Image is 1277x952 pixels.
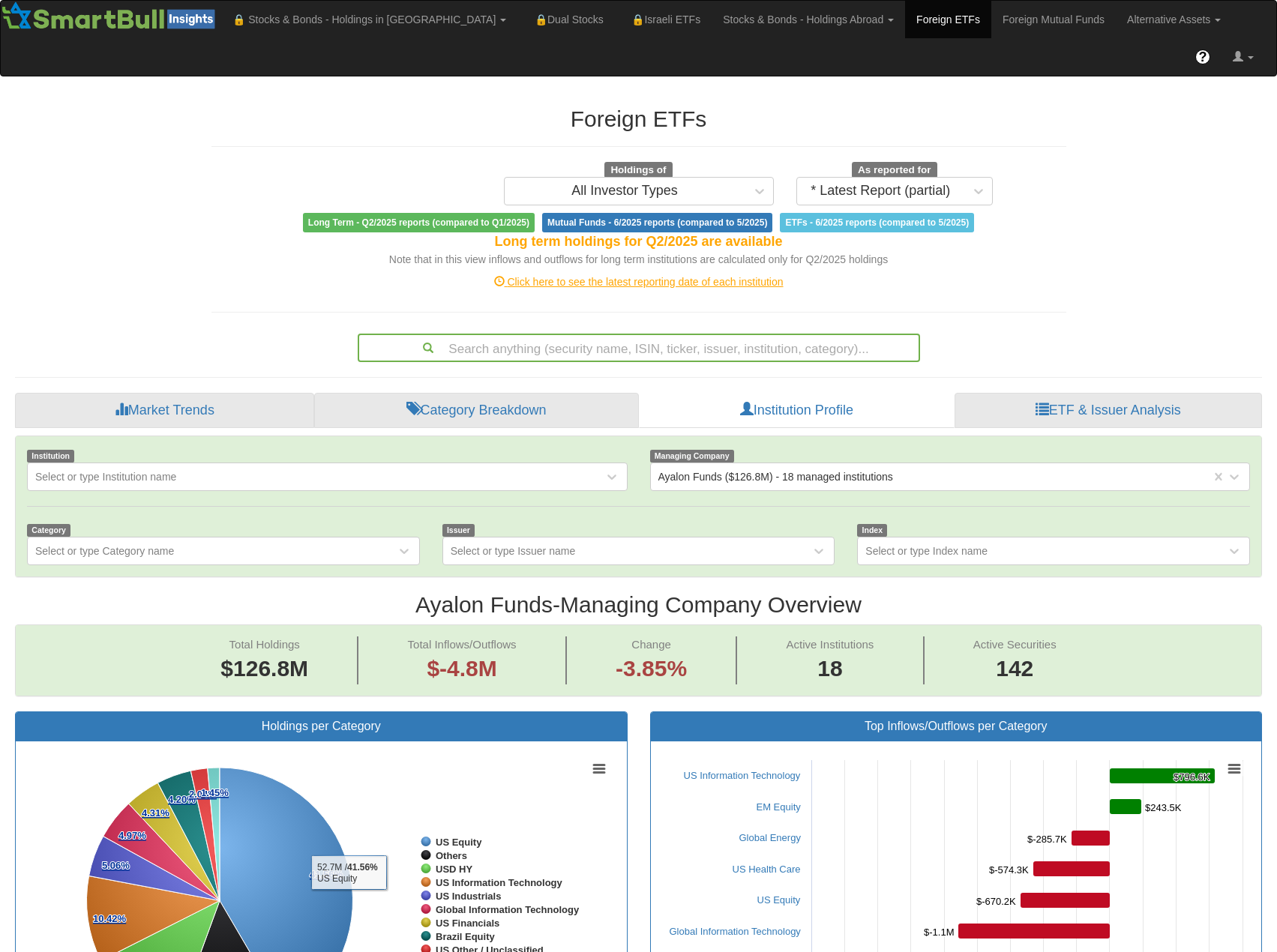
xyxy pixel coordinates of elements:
tspan: US Financials [436,918,499,929]
span: Institution [27,450,74,463]
div: Select or type Issuer name [451,543,576,558]
tspan: US Equity [436,837,482,848]
div: Long term holdings for Q2/2025 are available [211,232,1066,252]
a: Stocks & Bonds - Holdings Abroad [712,1,905,38]
tspan: Global Information Technology [436,904,580,915]
a: Global Energy [739,832,801,843]
a: ? [1184,38,1222,76]
a: Institution Profile [639,393,954,429]
a: Foreign Mutual Funds [991,1,1116,38]
tspan: 41.56% [310,869,343,880]
span: $-4.8M [427,656,496,681]
span: Change [631,638,671,651]
a: Alternative Assets [1116,1,1232,38]
span: As reported for [852,162,937,178]
a: EM Equity [757,801,801,813]
tspan: 5.06% [102,860,130,871]
tspan: $-285.7K [1027,834,1067,845]
a: ETF & Issuer Analysis [955,393,1262,429]
div: Select or type Index name [865,543,988,558]
span: Issuer [442,524,475,537]
div: * Latest Report (partial) [811,184,950,199]
tspan: 10.42% [93,913,127,924]
span: Active Institutions [787,638,874,651]
span: Long Term - Q2/2025 reports (compared to Q1/2025) [303,213,535,232]
a: 🔒Israeli ETFs [615,1,712,38]
tspan: $796.6K [1174,771,1210,783]
a: US Equity [757,894,801,906]
tspan: 4.20% [168,794,196,805]
span: ETFs - 6/2025 reports (compared to 5/2025) [780,213,974,232]
h3: Holdings per Category [27,720,616,733]
span: Total Holdings [229,638,300,651]
a: US Health Care [733,864,801,875]
div: Ayalon Funds ($126.8M) ‎- 18 managed institutions [658,469,893,484]
div: Click here to see the latest reporting date of each institution [200,274,1078,289]
span: ? [1199,49,1207,64]
div: Select or type Category name [35,543,174,558]
a: Global Information Technology [670,926,801,937]
h2: Foreign ETFs [211,106,1066,131]
tspan: Others [436,850,467,861]
a: US Information Technology [684,770,801,781]
a: Market Trends [15,393,314,429]
tspan: US Information Technology [436,877,563,888]
span: Active Securities [973,638,1057,651]
h2: Ayalon Funds - Managing Company Overview [15,592,1262,617]
span: Total Inflows/Outflows [408,638,517,651]
tspan: $-670.2K [976,896,1016,907]
span: Category [27,524,70,537]
div: Select or type Institution name [35,469,176,484]
tspan: 4.97% [118,830,146,841]
tspan: Brazil Equity [436,931,496,942]
span: Index [857,524,887,537]
span: 142 [973,653,1057,685]
div: All Investor Types [571,184,678,199]
span: Managing Company [650,450,734,463]
span: $126.8M [220,656,308,681]
a: Category Breakdown [314,393,639,429]
a: 🔒Dual Stocks [517,1,614,38]
a: Foreign ETFs [905,1,991,38]
span: 18 [787,653,874,685]
span: Mutual Funds - 6/2025 reports (compared to 5/2025) [542,213,772,232]
tspan: 1.45% [201,787,229,798]
tspan: USD HY [436,864,472,875]
img: Smartbull [1,1,221,31]
span: Holdings of [604,162,672,178]
tspan: US Industrials [436,891,501,902]
tspan: $-1.1M [924,927,954,938]
div: Search anything (security name, ISIN, ticker, issuer, institution, category)... [359,335,919,361]
tspan: 2.04% [189,789,217,800]
tspan: 4.31% [142,807,169,819]
h3: Top Inflows/Outflows per Category [662,720,1251,733]
div: Note that in this view inflows and outflows for long term institutions are calculated only for Q2... [211,252,1066,267]
tspan: $243.5K [1145,802,1182,813]
tspan: $-574.3K [989,864,1029,876]
a: 🔒 Stocks & Bonds - Holdings in [GEOGRAPHIC_DATA] [221,1,517,38]
span: -3.85% [616,653,687,685]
